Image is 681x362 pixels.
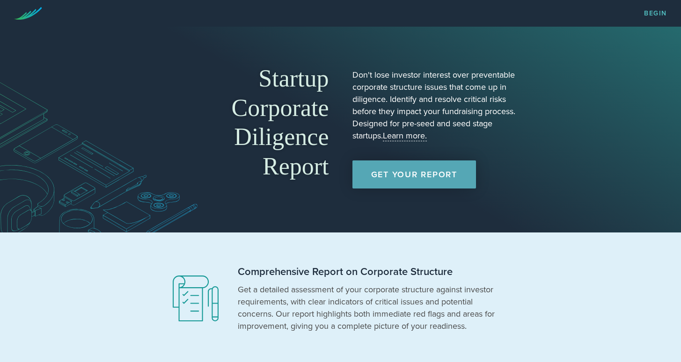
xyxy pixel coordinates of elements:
a: Learn more. [383,130,427,141]
p: Get a detailed assessment of your corporate structure against investor requirements, with clear i... [238,283,500,332]
h1: Startup Corporate Diligence Report [163,64,329,181]
a: Begin [644,10,667,17]
p: Don't lose investor interest over preventable corporate structure issues that come up in diligenc... [352,69,519,142]
h2: Comprehensive Report on Corporate Structure [238,265,500,279]
a: Get Your Report [352,160,476,188]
